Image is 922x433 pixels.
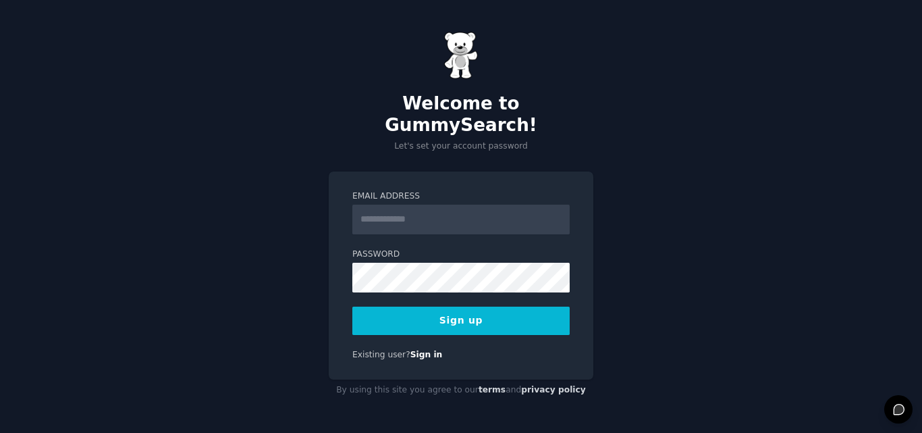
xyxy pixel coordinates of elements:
[352,190,570,203] label: Email Address
[521,385,586,394] a: privacy policy
[444,32,478,79] img: Gummy Bear
[329,93,593,136] h2: Welcome to GummySearch!
[329,380,593,401] div: By using this site you agree to our and
[352,249,570,261] label: Password
[352,350,410,359] span: Existing user?
[352,307,570,335] button: Sign up
[329,141,593,153] p: Let's set your account password
[479,385,506,394] a: terms
[410,350,443,359] a: Sign in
